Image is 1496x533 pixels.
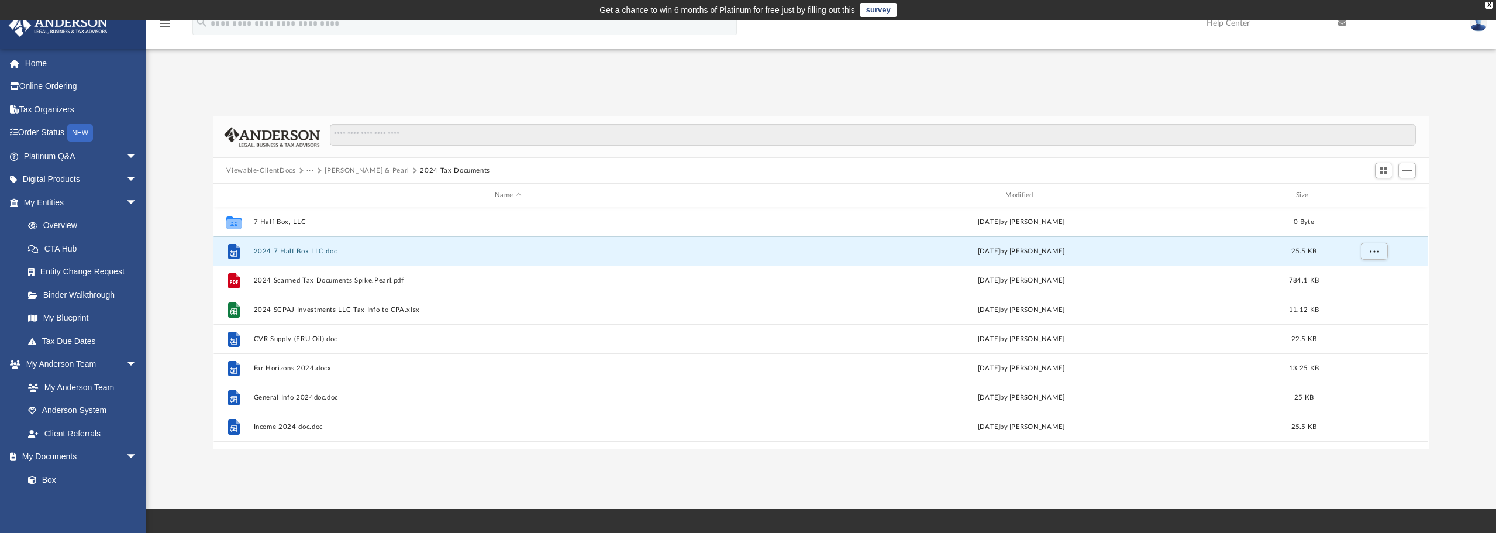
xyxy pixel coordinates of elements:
[767,393,1276,403] div: [DATE] by [PERSON_NAME]
[1291,424,1317,430] span: 25.5 KB
[767,363,1276,374] div: [DATE] by [PERSON_NAME]
[158,22,172,30] a: menu
[126,353,149,377] span: arrow_drop_down
[254,306,762,314] button: 2024 SCPAJ Investments LLC Tax Info to CPA.xlsx
[1289,277,1319,284] span: 784.1 KB
[8,168,155,191] a: Digital Productsarrow_drop_down
[767,305,1276,315] div: [DATE] by [PERSON_NAME]
[16,214,155,238] a: Overview
[67,124,93,142] div: NEW
[253,190,762,201] div: Name
[8,51,155,75] a: Home
[1470,15,1487,32] img: User Pic
[226,166,295,176] button: Viewable-ClientDocs
[8,353,149,376] a: My Anderson Teamarrow_drop_down
[1294,394,1314,401] span: 25 KB
[767,190,1276,201] div: Modified
[219,190,248,201] div: id
[254,218,762,226] button: 7 Half Box, LLC
[126,145,149,169] span: arrow_drop_down
[16,399,149,422] a: Anderson System
[16,237,155,260] a: CTA Hub
[1398,163,1416,179] button: Add
[16,468,143,491] a: Box
[126,445,149,469] span: arrow_drop_down
[8,75,155,98] a: Online Ordering
[1375,163,1392,179] button: Switch to Grid View
[306,166,314,176] button: ···
[8,145,155,168] a: Platinum Q&Aarrow_drop_down
[8,445,149,469] a: My Documentsarrow_drop_down
[8,98,155,121] a: Tax Organizers
[1485,2,1493,9] div: close
[254,394,762,401] button: General Info 2024doc.doc
[599,3,855,17] div: Get a chance to win 6 months of Platinum for free just by filling out this
[1289,307,1319,313] span: 11.12 KB
[16,491,149,515] a: Meeting Minutes
[254,364,762,372] button: Far Horizons 2024.docx
[1291,336,1317,342] span: 22.5 KB
[126,168,149,192] span: arrow_drop_down
[1294,219,1315,225] span: 0 Byte
[16,283,155,307] a: Binder Walkthrough
[420,166,490,176] button: 2024 Tax Documents
[254,335,762,343] button: CVR Supply (ERU Oil).doc
[1281,190,1328,201] div: Size
[767,276,1276,286] div: [DATE] by [PERSON_NAME]
[126,191,149,215] span: arrow_drop_down
[860,3,897,17] a: survey
[254,247,762,255] button: 2024 7 Half Box LLC.doc
[325,166,409,176] button: [PERSON_NAME] & Pearl
[330,124,1416,146] input: Search files and folders
[16,422,149,445] a: Client Referrals
[16,307,149,330] a: My Blueprint
[1361,243,1388,260] button: More options
[213,207,1428,450] div: grid
[16,260,155,284] a: Entity Change Request
[8,121,155,145] a: Order StatusNEW
[767,217,1276,228] div: [DATE] by [PERSON_NAME]
[767,246,1276,257] div: [DATE] by [PERSON_NAME]
[8,191,155,214] a: My Entitiesarrow_drop_down
[254,277,762,284] button: 2024 Scanned Tax Documents Spike.Pearl.pdf
[158,16,172,30] i: menu
[767,422,1276,432] div: [DATE] by [PERSON_NAME]
[195,16,208,29] i: search
[1291,248,1317,255] span: 25.5 KB
[1333,190,1415,201] div: id
[5,14,111,37] img: Anderson Advisors Platinum Portal
[16,329,155,353] a: Tax Due Dates
[16,376,143,399] a: My Anderson Team
[254,423,762,431] button: Income 2024 doc.doc
[1289,365,1319,372] span: 13.25 KB
[767,334,1276,345] div: [DATE] by [PERSON_NAME]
